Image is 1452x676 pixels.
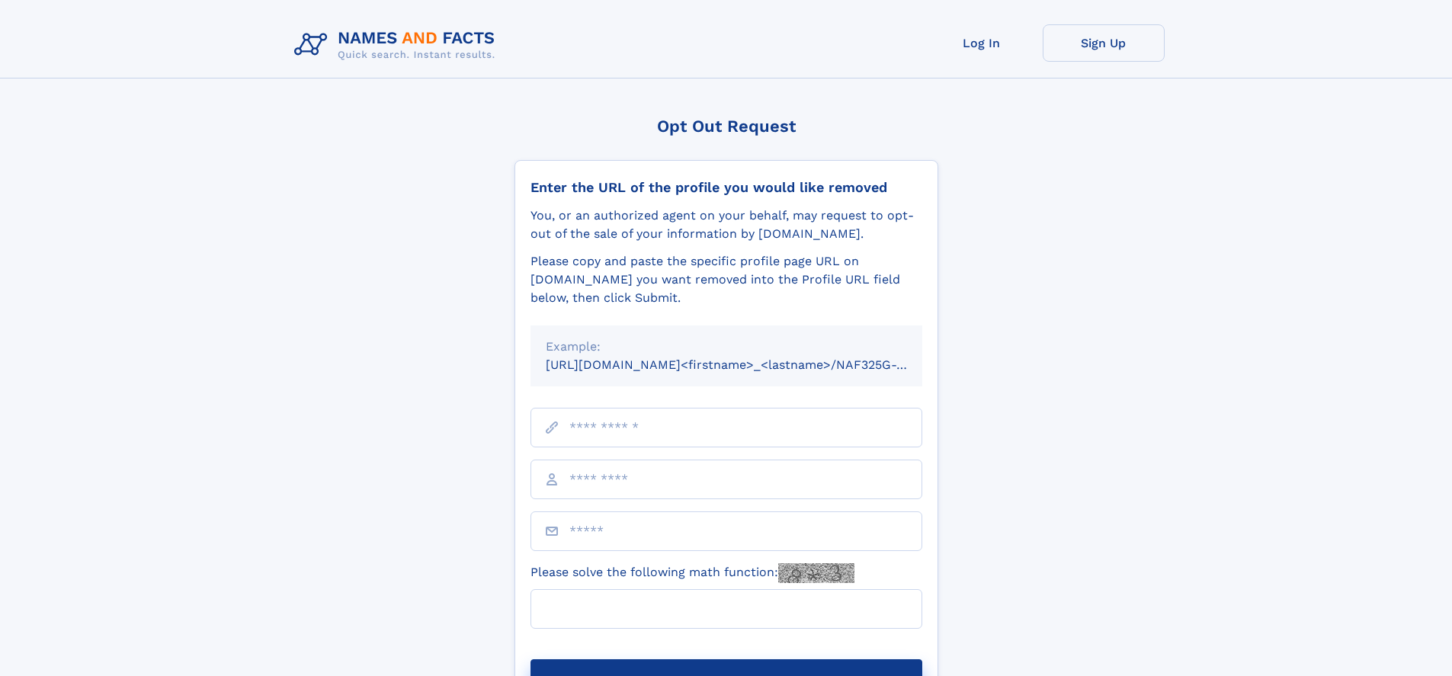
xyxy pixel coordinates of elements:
[530,252,922,307] div: Please copy and paste the specific profile page URL on [DOMAIN_NAME] you want removed into the Pr...
[530,207,922,243] div: You, or an authorized agent on your behalf, may request to opt-out of the sale of your informatio...
[921,24,1043,62] a: Log In
[288,24,508,66] img: Logo Names and Facts
[546,357,951,372] small: [URL][DOMAIN_NAME]<firstname>_<lastname>/NAF325G-xxxxxxxx
[546,338,907,356] div: Example:
[1043,24,1165,62] a: Sign Up
[530,179,922,196] div: Enter the URL of the profile you would like removed
[514,117,938,136] div: Opt Out Request
[530,563,854,583] label: Please solve the following math function:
